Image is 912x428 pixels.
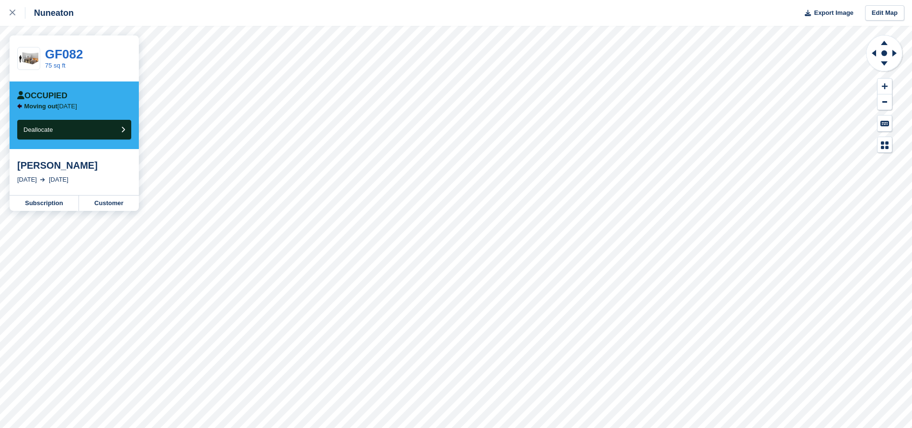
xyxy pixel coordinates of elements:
[25,7,74,19] div: Nuneaton
[878,94,892,110] button: Zoom Out
[17,160,131,171] div: [PERSON_NAME]
[799,5,854,21] button: Export Image
[17,104,22,109] img: arrow-left-icn-90495f2de72eb5bd0bd1c3c35deca35cc13f817d75bef06ecd7c0b315636ce7e.svg
[878,116,892,131] button: Keyboard Shortcuts
[878,79,892,94] button: Zoom In
[17,120,131,139] button: Deallocate
[878,137,892,153] button: Map Legend
[865,5,904,21] a: Edit Map
[45,62,66,69] a: 75 sq ft
[45,47,83,61] a: GF082
[40,178,45,182] img: arrow-right-light-icn-cde0832a797a2874e46488d9cf13f60e5c3a73dbe684e267c42b8395dfbc2abf.svg
[24,103,77,110] p: [DATE]
[24,103,57,110] span: Moving out
[17,175,37,185] div: [DATE]
[10,196,79,211] a: Subscription
[18,50,40,67] img: 100-sqft-unit.jpg
[79,196,139,211] a: Customer
[814,8,853,18] span: Export Image
[49,175,68,185] div: [DATE]
[17,91,68,101] div: Occupied
[23,126,53,133] span: Deallocate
